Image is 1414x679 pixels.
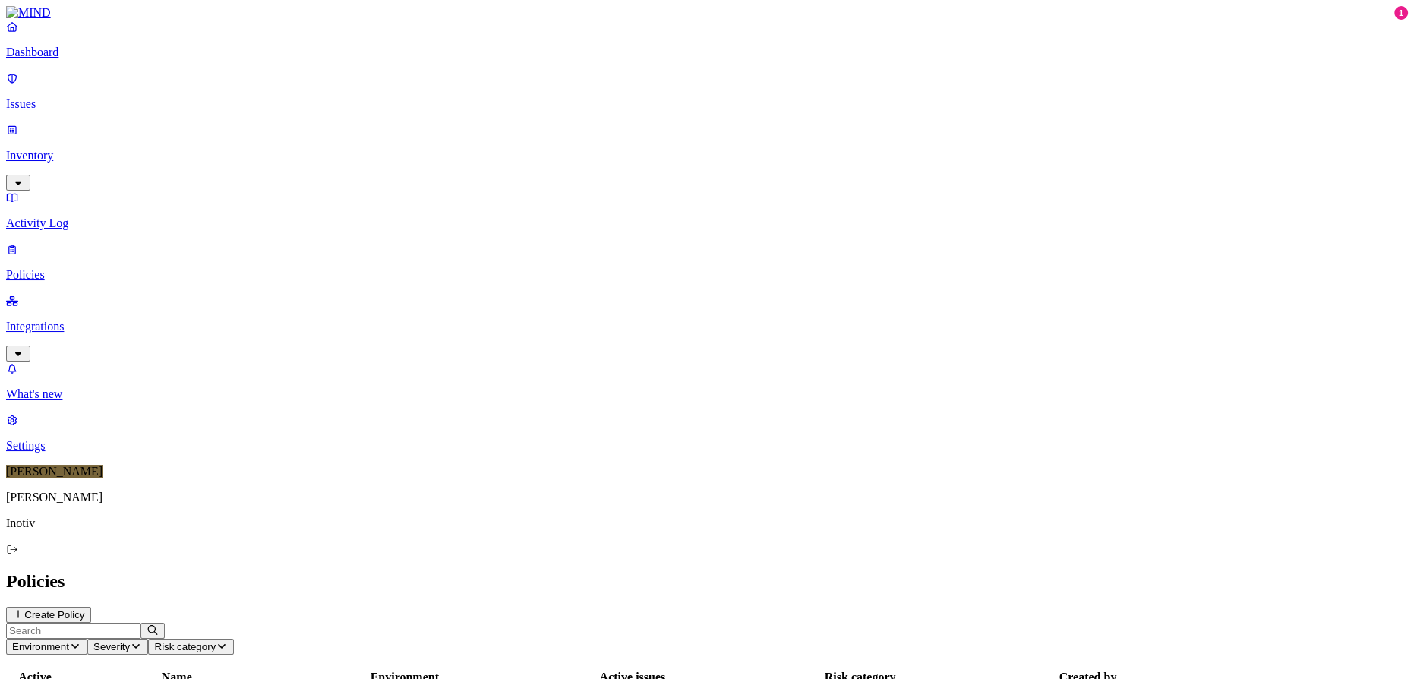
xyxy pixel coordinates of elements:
p: Policies [6,268,1408,282]
p: Dashboard [6,46,1408,59]
a: Policies [6,242,1408,282]
p: Issues [6,97,1408,111]
span: [PERSON_NAME] [6,465,103,478]
a: Dashboard [6,20,1408,59]
a: What's new [6,362,1408,401]
a: Issues [6,71,1408,111]
span: Severity [93,641,130,652]
input: Search [6,623,140,639]
span: Environment [12,641,69,652]
button: Create Policy [6,607,91,623]
p: [PERSON_NAME] [6,491,1408,504]
a: Settings [6,413,1408,453]
p: Settings [6,439,1408,453]
p: What's new [6,387,1408,401]
img: MIND [6,6,51,20]
a: Activity Log [6,191,1408,230]
p: Inventory [6,149,1408,163]
p: Integrations [6,320,1408,333]
a: MIND [6,6,1408,20]
a: Integrations [6,294,1408,359]
p: Inotiv [6,516,1408,530]
a: Inventory [6,123,1408,188]
p: Activity Log [6,216,1408,230]
span: Risk category [154,641,216,652]
div: 1 [1394,6,1408,20]
h2: Policies [6,571,1408,592]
